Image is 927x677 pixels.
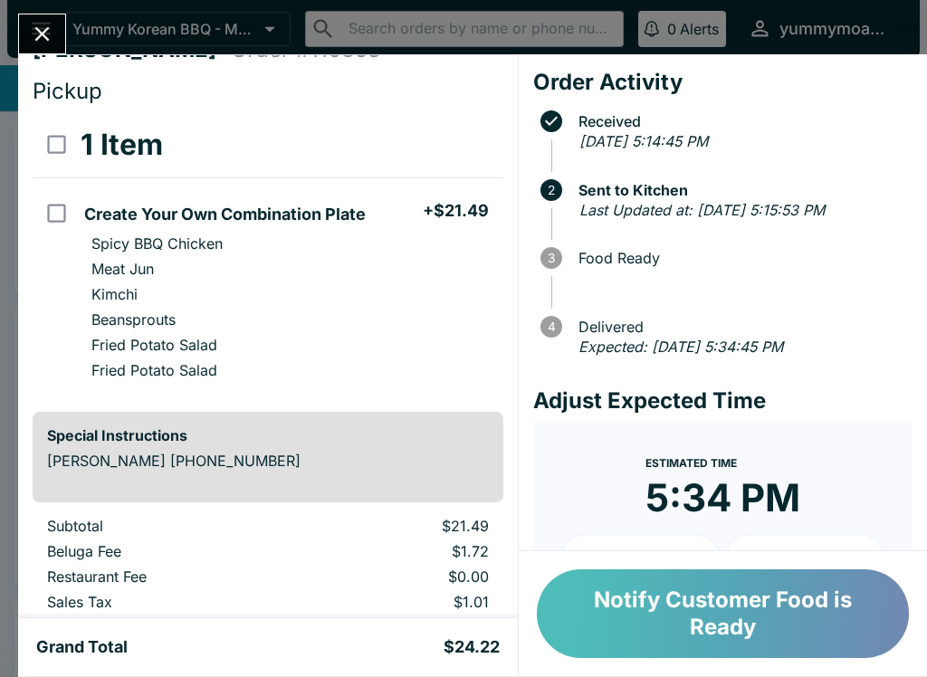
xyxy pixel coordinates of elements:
[91,285,138,303] p: Kimchi
[81,127,163,163] h3: 1 Item
[33,112,503,397] table: orders table
[578,338,783,356] em: Expected: [DATE] 5:34:45 PM
[537,569,909,658] button: Notify Customer Food is Ready
[315,517,489,535] p: $21.49
[47,542,286,560] p: Beluga Fee
[47,593,286,611] p: Sales Tax
[533,387,913,415] h4: Adjust Expected Time
[569,182,913,198] span: Sent to Kitchen
[84,204,366,225] h5: Create Your Own Combination Plate
[423,200,489,222] h5: + $21.49
[91,234,223,253] p: Spicy BBQ Chicken
[19,14,65,53] button: Close
[91,336,217,354] p: Fried Potato Salad
[569,319,913,335] span: Delivered
[645,456,737,470] span: Estimated Time
[579,201,825,219] em: Last Updated at: [DATE] 5:15:53 PM
[47,567,286,586] p: Restaurant Fee
[569,113,913,129] span: Received
[33,78,102,104] span: Pickup
[548,183,555,197] text: 2
[91,260,154,278] p: Meat Jun
[315,593,489,611] p: $1.01
[91,361,217,379] p: Fried Potato Salad
[547,319,555,334] text: 4
[562,536,720,581] button: + 10
[315,542,489,560] p: $1.72
[444,636,500,658] h5: $24.22
[47,517,286,535] p: Subtotal
[91,310,176,329] p: Beansprouts
[47,452,489,470] p: [PERSON_NAME] [PHONE_NUMBER]
[533,69,913,96] h4: Order Activity
[645,474,800,521] time: 5:34 PM
[36,636,128,658] h5: Grand Total
[33,517,503,618] table: orders table
[47,426,489,444] h6: Special Instructions
[569,250,913,266] span: Food Ready
[579,132,708,150] em: [DATE] 5:14:45 PM
[548,251,555,265] text: 3
[726,536,884,581] button: + 20
[315,567,489,586] p: $0.00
